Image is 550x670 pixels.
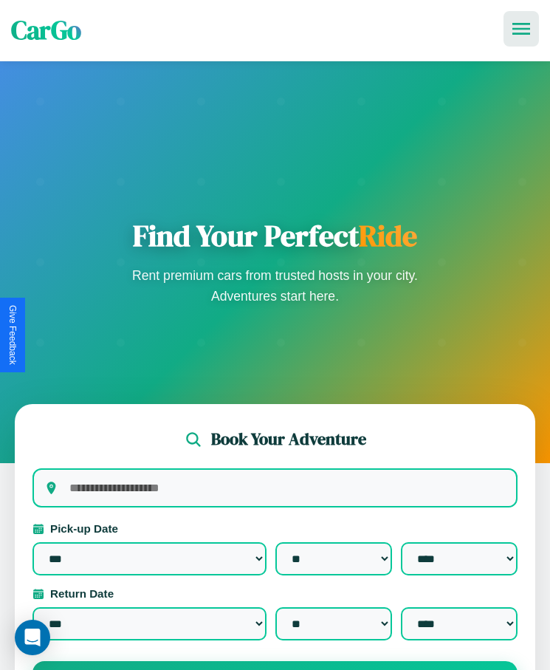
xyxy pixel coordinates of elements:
h1: Find Your Perfect [128,218,423,253]
span: CarGo [11,13,81,48]
label: Return Date [32,587,518,600]
h2: Book Your Adventure [211,428,366,451]
p: Rent premium cars from trusted hosts in your city. Adventures start here. [128,265,423,307]
label: Pick-up Date [32,522,518,535]
span: Ride [359,216,417,256]
div: Open Intercom Messenger [15,620,50,655]
div: Give Feedback [7,305,18,365]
